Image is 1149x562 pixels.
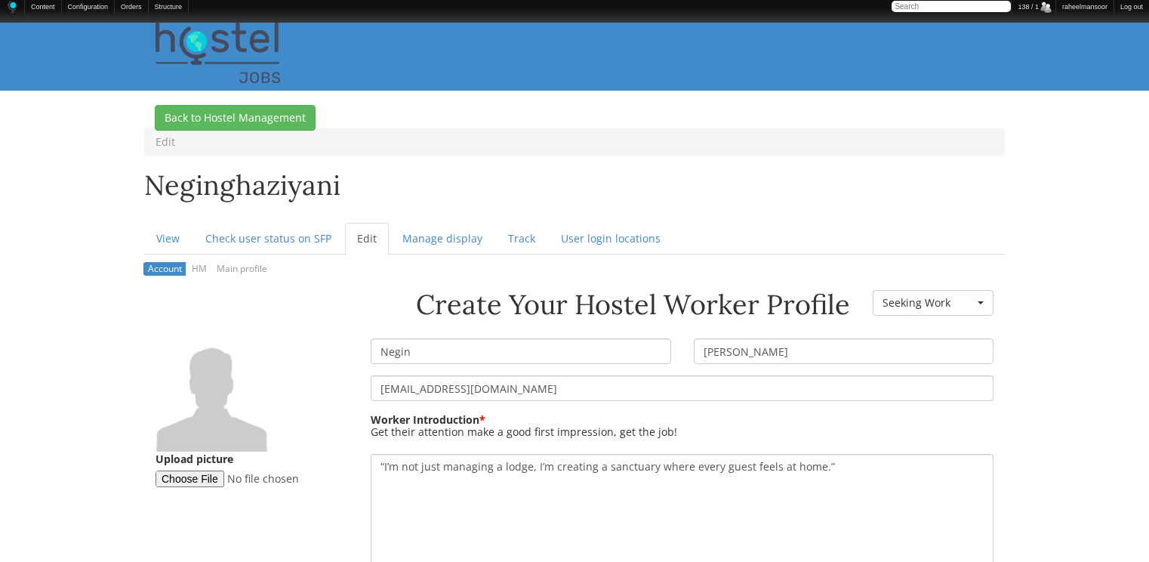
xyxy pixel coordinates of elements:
[156,452,233,467] label: Upload picture
[144,171,1005,208] h1: Neginghaziyani
[892,1,1011,12] input: Search
[156,134,175,150] li: Edit
[144,223,192,255] a: View
[371,412,485,428] label: Worker Introduction
[549,223,673,255] a: User login locations
[371,426,677,438] div: Get their attention make a good first impression, get the job!
[156,23,280,83] img: Home
[156,338,269,452] img: Neginghaziyani's picture
[156,387,269,401] a: View user profile.
[156,290,850,320] h1: Create Your Hostel Worker Profile
[193,223,343,255] a: Check user status on SFP
[213,262,272,276] a: Main profile
[345,223,389,255] a: Edit
[694,338,994,364] input: Worker Last Name
[883,295,974,310] span: Seeking Work
[371,375,993,401] input: E-mail address *
[496,223,547,255] a: Track
[188,262,211,276] a: HM
[873,290,993,316] button: Seeking Work
[155,105,316,131] a: Back to Hostel Management
[371,338,671,364] input: Worker First Name
[6,1,18,13] img: Home
[390,223,494,255] a: Manage display
[479,412,485,427] span: This field is required.
[143,262,186,276] a: Account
